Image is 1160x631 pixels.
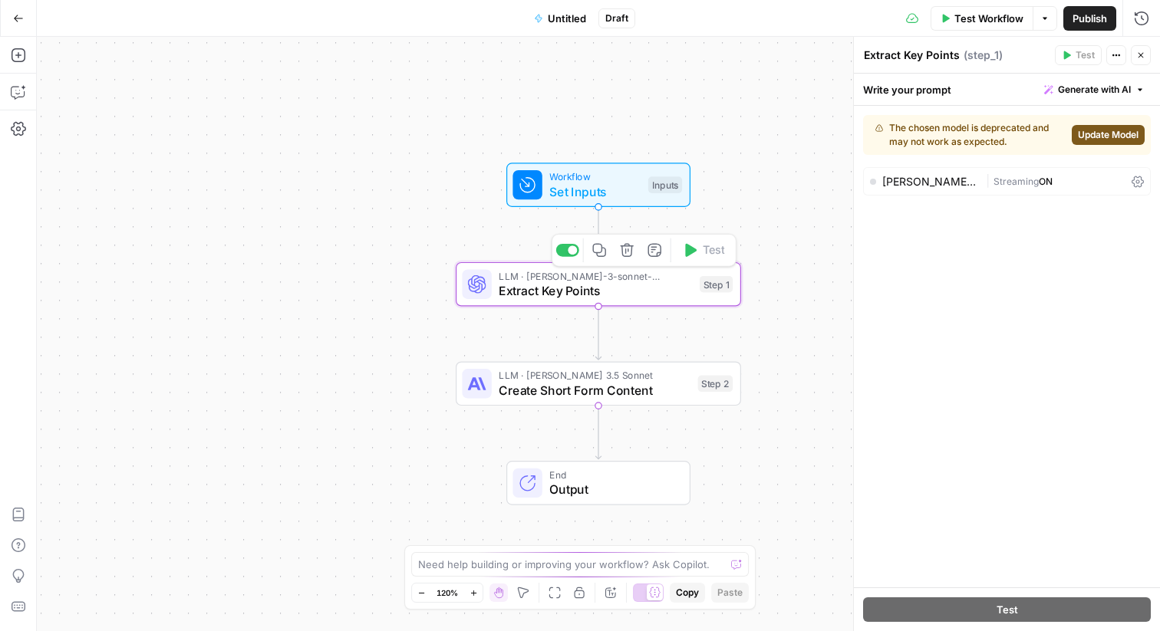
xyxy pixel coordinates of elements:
div: The chosen model is deprecated and may not work as expected. [875,121,1066,149]
span: Test Workflow [954,11,1023,26]
button: Generate with AI [1038,80,1151,100]
div: Write your prompt [854,74,1160,105]
button: Publish [1063,6,1116,31]
span: Streaming [994,176,1039,187]
span: Test [1076,48,1095,62]
g: Edge from step_2 to end [595,406,601,459]
div: EndOutput [456,461,741,505]
span: 120% [437,587,458,599]
div: LLM · [PERSON_NAME]-3-sonnet-20240229Extract Key PointsStep 1Test [456,262,741,307]
span: Extract Key Points [499,281,692,300]
span: | [986,173,994,188]
div: Inputs [648,176,682,193]
span: End [549,468,674,482]
span: Paste [717,586,743,600]
span: LLM · [PERSON_NAME]-3-sonnet-20240229 [499,268,692,283]
button: Test [1055,45,1102,65]
button: Copy [670,583,705,603]
span: Workflow [549,169,641,184]
g: Edge from start to step_1 [595,207,601,261]
span: Update Model [1078,128,1139,142]
span: ON [1039,176,1053,187]
span: Publish [1073,11,1107,26]
g: Edge from step_1 to step_2 [595,307,601,360]
div: Step 2 [698,376,733,393]
span: Set Inputs [549,182,641,201]
span: Generate with AI [1058,83,1131,97]
div: LLM · [PERSON_NAME] 3.5 SonnetCreate Short Form ContentStep 2 [456,362,741,406]
span: ( step_1 ) [964,48,1003,63]
div: WorkflowSet InputsInputs [456,163,741,207]
span: Create Short Form Content [499,381,690,399]
button: Paste [711,583,749,603]
span: Untitled [548,11,586,26]
span: Draft [605,12,628,25]
button: Untitled [525,6,595,31]
button: Test [863,597,1151,622]
textarea: Extract Key Points [864,48,960,63]
div: [PERSON_NAME]-3-sonnet-20240229 [882,176,980,187]
div: Step 1 [700,276,733,293]
span: Output [549,480,674,498]
span: LLM · [PERSON_NAME] 3.5 Sonnet [499,368,690,383]
button: Test Workflow [931,6,1033,31]
span: Copy [676,586,699,600]
button: Update Model [1072,125,1145,145]
span: Test [997,602,1018,617]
